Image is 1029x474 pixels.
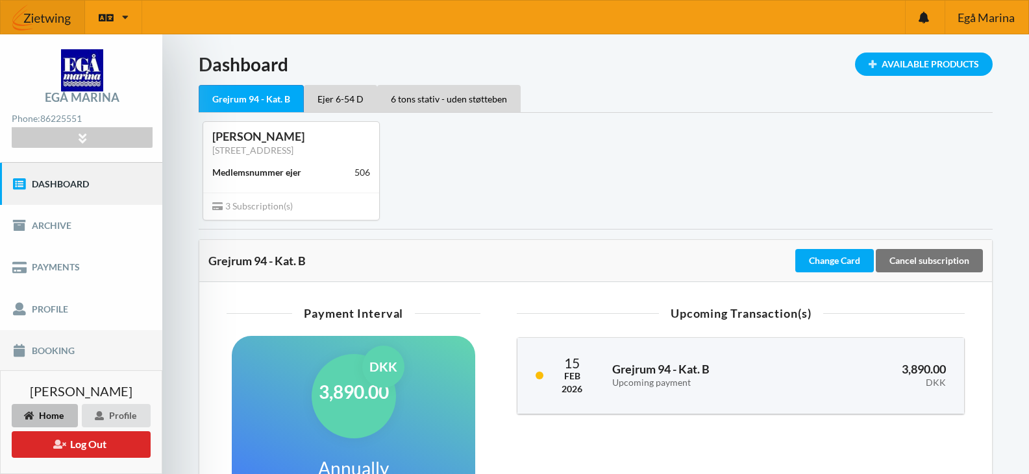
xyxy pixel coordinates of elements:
div: Upcoming payment [612,377,797,388]
div: Upcoming Transaction(s) [517,307,965,319]
div: Change Card [795,249,874,272]
div: [PERSON_NAME] [212,129,370,144]
div: 2026 [562,383,582,396]
strong: 86225551 [40,113,82,124]
div: 6 tons stativ - uden støtteben [377,85,521,112]
div: Payment Interval [227,307,480,319]
div: Available Products [855,53,993,76]
div: DKK [815,377,946,388]
span: 3 Subscription(s) [212,200,293,211]
div: Cancel subscription [876,249,983,272]
div: Profile [82,404,151,427]
div: Egå Marina [45,91,119,103]
div: DKK [362,346,404,388]
div: Home [12,404,78,427]
a: [STREET_ADDRESS] [212,145,293,156]
h3: Grejrum 94 - Kat. B [612,362,797,388]
div: Grejrum 94 - Kat. B [199,85,304,113]
div: Phone: [12,110,152,128]
div: 506 [354,166,370,179]
span: [PERSON_NAME] [30,385,132,397]
div: Grejrum 94 - Kat. B [208,254,793,267]
h1: 3,890.00 [319,380,389,403]
button: Log Out [12,431,151,458]
div: 15 [562,356,582,370]
div: Medlemsnummer ejer [212,166,301,179]
span: Egå Marina [958,12,1015,23]
h1: Dashboard [199,53,993,76]
div: Ejer 6-54 D [304,85,377,112]
div: Feb [562,370,582,383]
h3: 3,890.00 [815,362,946,388]
img: logo [61,49,103,91]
